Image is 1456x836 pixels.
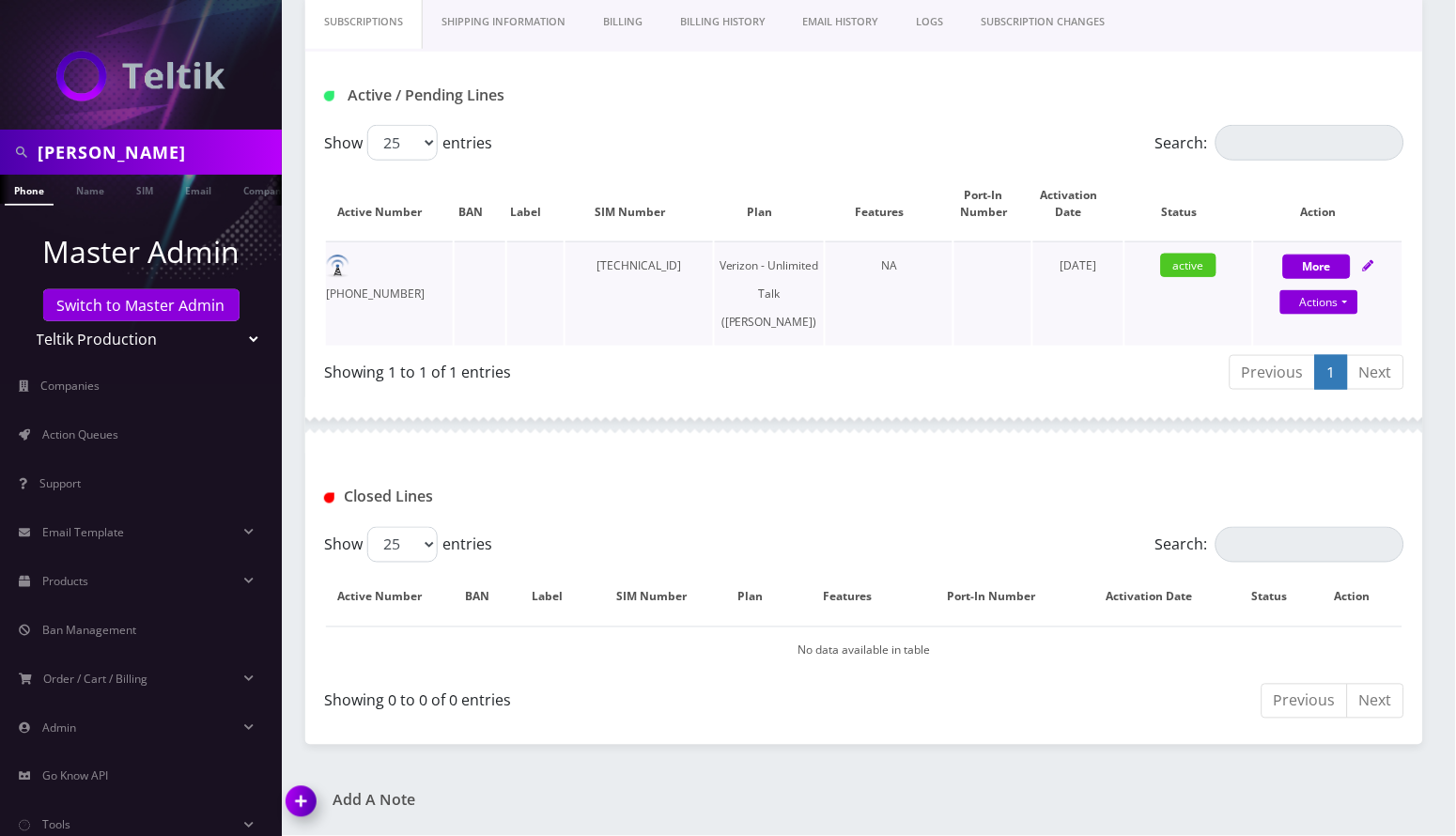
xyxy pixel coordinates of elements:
[41,378,101,394] span: Companies
[1216,125,1404,161] input: Search:
[324,527,492,563] label: Show entries
[43,289,240,321] a: Switch to Master Admin
[42,817,70,833] span: Tools
[728,570,792,625] th: Plan: activate to sort column ascending
[1315,355,1348,390] a: 1
[287,792,850,810] a: Add A Note
[520,570,594,625] th: Label: activate to sort column ascending
[176,175,221,204] a: Email
[1081,570,1236,625] th: Activation Date: activate to sort column ascending
[1262,684,1348,719] a: Previous
[1230,355,1316,390] a: Previous
[794,570,921,625] th: Features: activate to sort column ascending
[923,570,1080,625] th: Port-In Number: activate to sort column ascending
[455,168,504,240] th: BAN: activate to sort column ascending
[38,134,277,170] input: Search in Company
[455,570,519,625] th: BAN: activate to sort column ascending
[326,627,1402,674] td: No data available in table
[56,51,225,101] img: Teltik Production
[565,241,713,346] td: [TECHNICAL_ID]
[324,86,665,104] h1: Active / Pending Lines
[1216,527,1404,563] input: Search:
[1155,125,1404,161] label: Search:
[715,241,824,346] td: Verizon - Unlimited Talk ([PERSON_NAME])
[715,168,824,240] th: Plan: activate to sort column ascending
[1283,255,1351,279] button: More
[324,488,665,506] h1: Closed Lines
[1033,168,1123,240] th: Activation Date: activate to sort column ascending
[42,768,108,784] span: Go Know API
[324,91,334,101] img: Active / Pending Lines
[42,426,118,442] span: Action Queues
[1155,527,1404,563] label: Search:
[1060,257,1096,273] span: [DATE]
[42,622,136,638] span: Ban Management
[1347,684,1404,719] a: Next
[1322,570,1402,625] th: Action : activate to sort column ascending
[42,524,124,540] span: Email Template
[42,573,88,589] span: Products
[507,168,564,240] th: Label: activate to sort column ascending
[5,175,54,206] a: Phone
[324,353,850,383] div: Showing 1 to 1 of 1 entries
[826,168,953,240] th: Features: activate to sort column ascending
[324,493,334,503] img: Closed Lines
[826,241,953,346] td: NA
[367,527,438,563] select: Showentries
[1280,290,1358,315] a: Actions
[565,168,713,240] th: SIM Number: activate to sort column ascending
[1347,355,1404,390] a: Next
[324,125,492,161] label: Show entries
[324,682,850,712] div: Showing 0 to 0 of 0 entries
[67,175,114,204] a: Name
[326,255,349,278] img: default.png
[1125,168,1252,240] th: Status: activate to sort column ascending
[596,570,726,625] th: SIM Number: activate to sort column ascending
[234,175,297,204] a: Company
[1239,570,1320,625] th: Status: activate to sort column ascending
[367,125,438,161] select: Showentries
[1161,254,1216,277] span: active
[326,168,453,240] th: Active Number: activate to sort column ascending
[44,671,148,687] span: Order / Cart / Billing
[954,168,1031,240] th: Port-In Number: activate to sort column ascending
[326,570,453,625] th: Active Number: activate to sort column descending
[39,475,81,491] span: Support
[326,241,453,346] td: [PHONE_NUMBER]
[127,175,163,204] a: SIM
[1254,168,1402,240] th: Action: activate to sort column ascending
[42,720,76,735] span: Admin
